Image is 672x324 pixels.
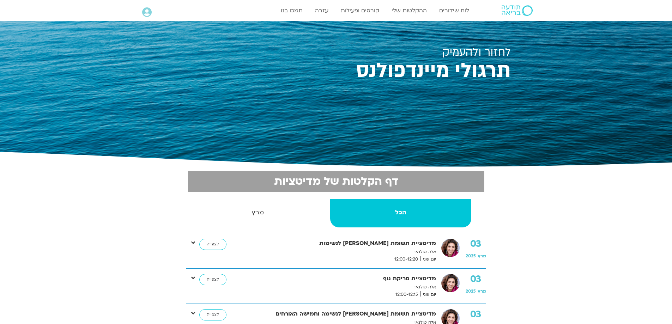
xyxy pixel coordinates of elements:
span: 12:00-12:15 [393,291,420,298]
h2: דף הקלטות של מדיטציות [192,175,480,188]
strong: מדיטציית תשומת [PERSON_NAME] לנשימה וחמישה האורחים [251,309,436,319]
a: ההקלטות שלי [388,4,430,17]
strong: מדיטציית סריקת גוף [251,274,436,283]
a: מרץ [187,199,329,227]
a: הכל [330,199,471,227]
strong: הכל [330,207,471,218]
h2: תרגולי מיינדפולנס [162,61,511,80]
strong: מדיטציית תשומת [PERSON_NAME] לנשימות [251,239,436,248]
a: תמכו בנו [277,4,306,17]
strong: 03 [466,309,486,320]
a: לצפייה [199,274,226,285]
a: עזרה [311,4,332,17]
strong: מרץ [187,207,329,218]
span: 2025 [466,253,476,259]
p: אלה טולנאי [251,283,436,291]
p: אלה טולנאי [251,248,436,256]
span: יום שני [420,291,436,298]
span: מרץ [478,253,486,259]
span: יום שני [420,256,436,263]
img: תודעה בריאה [502,5,533,16]
strong: 03 [466,239,486,249]
a: לצפייה [199,309,226,320]
a: לצפייה [199,239,226,250]
span: 12:00-12:20 [392,256,420,263]
span: 2025 [466,288,476,294]
h2: לחזור ולהעמיק [162,46,511,59]
a: קורסים ופעילות [337,4,383,17]
a: לוח שידורים [436,4,473,17]
span: מרץ [478,288,486,294]
strong: 03 [466,274,486,285]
